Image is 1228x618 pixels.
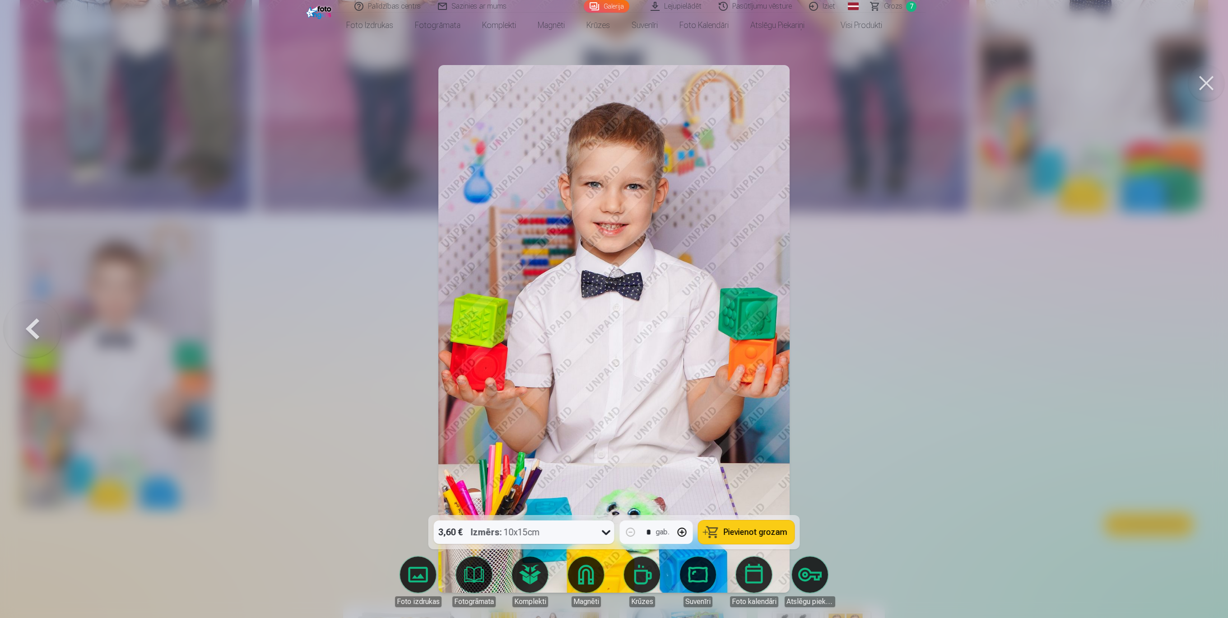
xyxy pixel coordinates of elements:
[471,13,527,38] a: Komplekti
[527,13,576,38] a: Magnēti
[740,13,815,38] a: Atslēgu piekariņi
[404,13,471,38] a: Fotogrāmata
[884,1,902,12] span: Grozs
[906,1,916,12] span: 7
[576,13,621,38] a: Krūzes
[621,13,669,38] a: Suvenīri
[815,13,893,38] a: Visi produkti
[306,4,334,19] img: /fa1
[669,13,740,38] a: Foto kalendāri
[335,13,404,38] a: Foto izdrukas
